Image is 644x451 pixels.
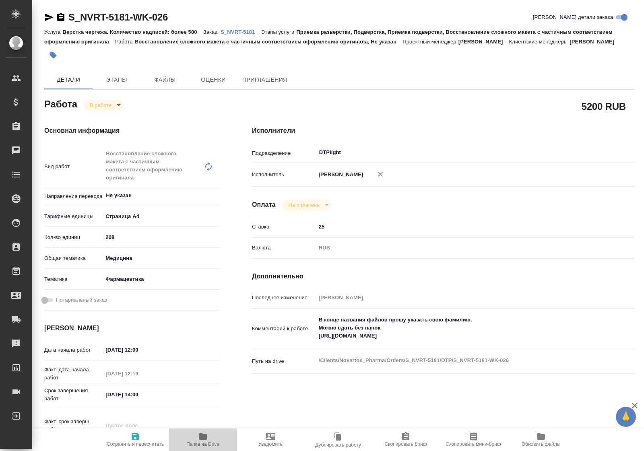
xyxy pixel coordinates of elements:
[570,39,620,45] p: [PERSON_NAME]
[440,428,507,451] button: Скопировать мини-бриф
[507,428,575,451] button: Обновить файлы
[44,192,103,200] p: Направление перевода
[62,29,203,35] p: Верстка чертежа. Количество надписей: более 500
[237,428,304,451] button: Уведомить
[316,313,603,343] textarea: В конце названия файлов прошу указать свою фамилию. Можно сдать без папок. [URL][DOMAIN_NAME]
[146,75,184,85] span: Файлы
[252,294,316,302] p: Последнее изменение
[44,212,103,220] p: Тарифные единицы
[203,29,221,35] p: Заказ:
[446,441,501,447] span: Скопировать мини-бриф
[616,407,636,427] button: 🙏
[252,244,316,252] p: Валюта
[103,251,220,265] div: Медицина
[316,171,363,179] p: [PERSON_NAME]
[372,165,389,183] button: Удалить исполнителя
[316,241,603,255] div: RUB
[87,102,114,109] button: В работе
[101,428,169,451] button: Сохранить и пересчитать
[103,210,220,223] div: Страница А4
[315,442,361,448] span: Дублировать работу
[107,441,164,447] span: Сохранить и пересчитать
[115,39,135,45] p: Работа
[252,126,635,136] h4: Исполнители
[242,75,287,85] span: Приглашения
[522,441,561,447] span: Обновить файлы
[103,231,220,243] input: ✎ Введи что-нибудь
[215,195,217,196] button: Open
[384,441,427,447] span: Скопировать бриф
[44,233,103,241] p: Кол-во единиц
[44,126,220,136] h4: Основная информация
[103,420,173,431] input: Пустое поле
[44,346,103,354] p: Дата начала работ
[97,75,136,85] span: Этапы
[103,272,220,286] div: Фармацевтика
[44,46,62,64] button: Добавить тэг
[599,152,601,153] button: Open
[135,39,403,45] p: Восстановление сложного макета с частичным соответствием оформлению оригинала, Не указан
[402,39,458,45] p: Проектный менеджер
[286,202,322,208] button: Не оплачена
[44,96,77,111] h2: Работа
[56,296,107,304] span: Нотариальный заказ
[44,12,54,22] button: Скопировать ссылку для ЯМессенджера
[44,418,103,434] p: Факт. срок заверш. работ
[44,366,103,382] p: Факт. дата начала работ
[252,149,316,157] p: Подразделение
[169,428,237,451] button: Папка на Drive
[258,441,283,447] span: Уведомить
[83,100,124,111] div: В работе
[316,354,603,367] textarea: /Clients/Novartos_Pharma/Orders/S_NVRT-5181/DTP/S_NVRT-5181-WK-026
[68,12,168,23] a: S_NVRT-5181-WK-026
[44,29,62,35] p: Услуга
[282,200,332,210] div: В работе
[509,39,570,45] p: Клиентские менеджеры
[103,389,173,400] input: ✎ Введи что-нибудь
[252,357,316,365] p: Путь на drive
[186,441,219,447] span: Папка на Drive
[533,13,613,21] span: [PERSON_NAME] детали заказа
[261,29,297,35] p: Этапы услуги
[221,28,261,35] a: S_NVRT-5181
[221,29,261,35] p: S_NVRT-5181
[252,272,635,281] h4: Дополнительно
[458,39,509,45] p: [PERSON_NAME]
[372,428,440,451] button: Скопировать бриф
[194,75,233,85] span: Оценки
[44,387,103,403] p: Срок завершения работ
[44,29,613,45] p: Приемка разверстки, Подверстка, Приемка подверстки, Восстановление сложного макета с частичным со...
[44,254,103,262] p: Общая тематика
[49,75,88,85] span: Детали
[44,323,220,333] h4: [PERSON_NAME]
[252,223,316,231] p: Ставка
[103,344,173,356] input: ✎ Введи что-нибудь
[44,275,103,283] p: Тематика
[56,12,66,22] button: Скопировать ссылку
[44,163,103,171] p: Вид работ
[316,221,603,233] input: ✎ Введи что-нибудь
[252,325,316,333] p: Комментарий к работе
[304,428,372,451] button: Дублировать работу
[316,292,603,303] input: Пустое поле
[582,99,626,113] h2: 5200 RUB
[252,200,276,210] h4: Оплата
[619,408,633,425] span: 🙏
[103,368,173,379] input: Пустое поле
[252,171,316,179] p: Исполнитель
